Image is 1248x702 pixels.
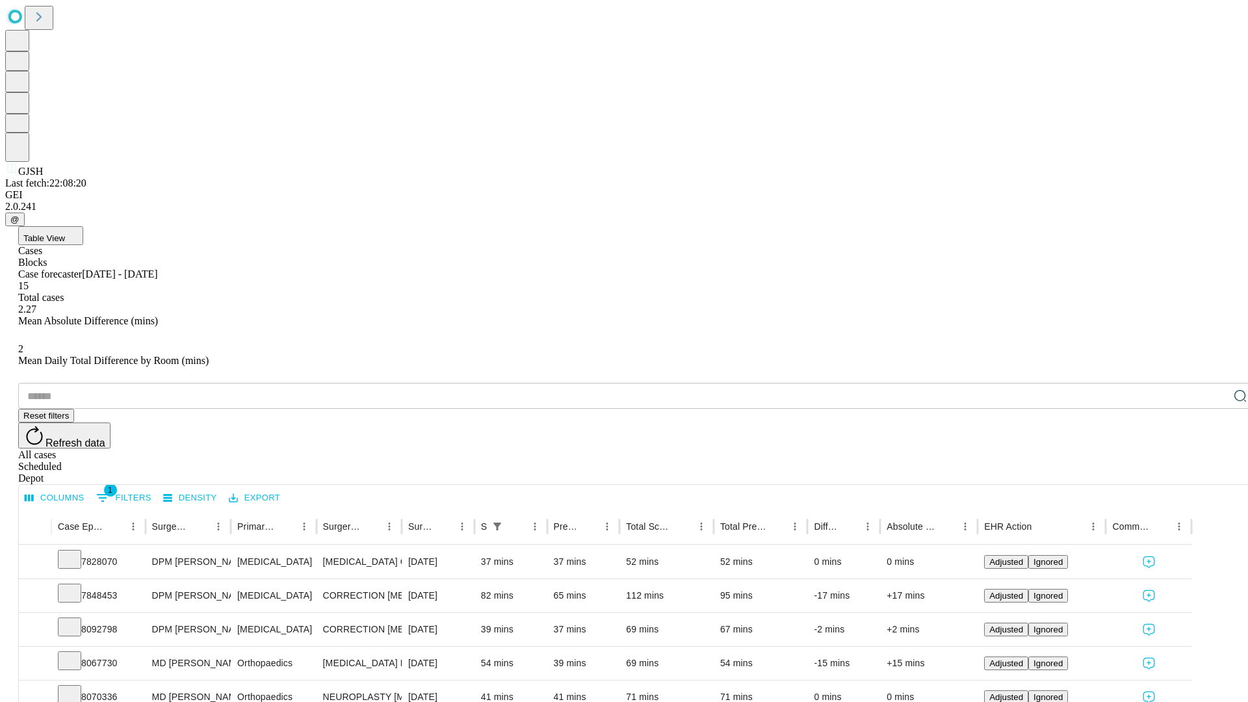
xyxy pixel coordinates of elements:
[554,613,614,646] div: 37 mins
[554,521,579,532] div: Predicted In Room Duration
[323,579,395,612] div: CORRECTION [MEDICAL_DATA], RESECTION [MEDICAL_DATA] BASE
[984,656,1028,670] button: Adjusted
[1028,589,1068,603] button: Ignored
[295,517,313,536] button: Menu
[21,488,88,508] button: Select columns
[1033,625,1063,634] span: Ignored
[18,166,43,177] span: GJSH
[554,545,614,578] div: 37 mins
[18,355,209,366] span: Mean Daily Total Difference by Room (mins)
[598,517,616,536] button: Menu
[23,233,65,243] span: Table View
[18,304,36,315] span: 2.27
[25,551,45,574] button: Expand
[1033,692,1063,702] span: Ignored
[18,315,158,326] span: Mean Absolute Difference (mins)
[720,545,801,578] div: 52 mins
[25,619,45,642] button: Expand
[887,613,971,646] div: +2 mins
[191,517,209,536] button: Sort
[237,545,309,578] div: [MEDICAL_DATA]
[989,557,1023,567] span: Adjusted
[18,409,74,422] button: Reset filters
[152,613,224,646] div: DPM [PERSON_NAME] [PERSON_NAME]
[226,488,283,508] button: Export
[1112,521,1150,532] div: Comments
[408,545,468,578] div: [DATE]
[5,189,1243,201] div: GEI
[124,517,142,536] button: Menu
[626,521,673,532] div: Total Scheduled Duration
[1033,658,1063,668] span: Ignored
[152,545,224,578] div: DPM [PERSON_NAME] [PERSON_NAME]
[989,658,1023,668] span: Adjusted
[720,521,767,532] div: Total Predicted Duration
[554,647,614,680] div: 39 mins
[10,214,19,224] span: @
[5,177,86,188] span: Last fetch: 22:08:20
[362,517,380,536] button: Sort
[488,517,506,536] button: Show filters
[18,280,29,291] span: 15
[956,517,974,536] button: Menu
[720,613,801,646] div: 67 mins
[152,521,190,532] div: Surgeon Name
[408,647,468,680] div: [DATE]
[692,517,710,536] button: Menu
[435,517,453,536] button: Sort
[840,517,859,536] button: Sort
[18,268,82,279] span: Case forecaster
[25,653,45,675] button: Expand
[814,647,874,680] div: -15 mins
[1028,623,1068,636] button: Ignored
[237,613,309,646] div: [MEDICAL_DATA]
[1028,555,1068,569] button: Ignored
[938,517,956,536] button: Sort
[5,213,25,226] button: @
[626,579,707,612] div: 112 mins
[1170,517,1188,536] button: Menu
[481,647,541,680] div: 54 mins
[209,517,227,536] button: Menu
[508,517,526,536] button: Sort
[720,579,801,612] div: 95 mins
[58,545,139,578] div: 7828070
[887,647,971,680] div: +15 mins
[104,484,117,497] span: 1
[814,521,839,532] div: Difference
[152,647,224,680] div: MD [PERSON_NAME] [PERSON_NAME]
[814,545,874,578] div: 0 mins
[481,545,541,578] div: 37 mins
[481,613,541,646] div: 39 mins
[814,579,874,612] div: -17 mins
[887,579,971,612] div: +17 mins
[18,343,23,354] span: 2
[58,613,139,646] div: 8092798
[237,579,309,612] div: [MEDICAL_DATA]
[626,613,707,646] div: 69 mins
[160,488,220,508] button: Density
[453,517,471,536] button: Menu
[989,625,1023,634] span: Adjusted
[58,647,139,680] div: 8067730
[674,517,692,536] button: Sort
[408,521,434,532] div: Surgery Date
[408,579,468,612] div: [DATE]
[814,613,874,646] div: -2 mins
[1033,517,1051,536] button: Sort
[106,517,124,536] button: Sort
[82,268,157,279] span: [DATE] - [DATE]
[58,521,105,532] div: Case Epic Id
[323,647,395,680] div: [MEDICAL_DATA] RELEASE
[989,591,1023,601] span: Adjusted
[277,517,295,536] button: Sort
[5,201,1243,213] div: 2.0.241
[408,613,468,646] div: [DATE]
[887,545,971,578] div: 0 mins
[768,517,786,536] button: Sort
[488,517,506,536] div: 1 active filter
[1033,557,1063,567] span: Ignored
[237,521,275,532] div: Primary Service
[93,487,155,508] button: Show filters
[626,545,707,578] div: 52 mins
